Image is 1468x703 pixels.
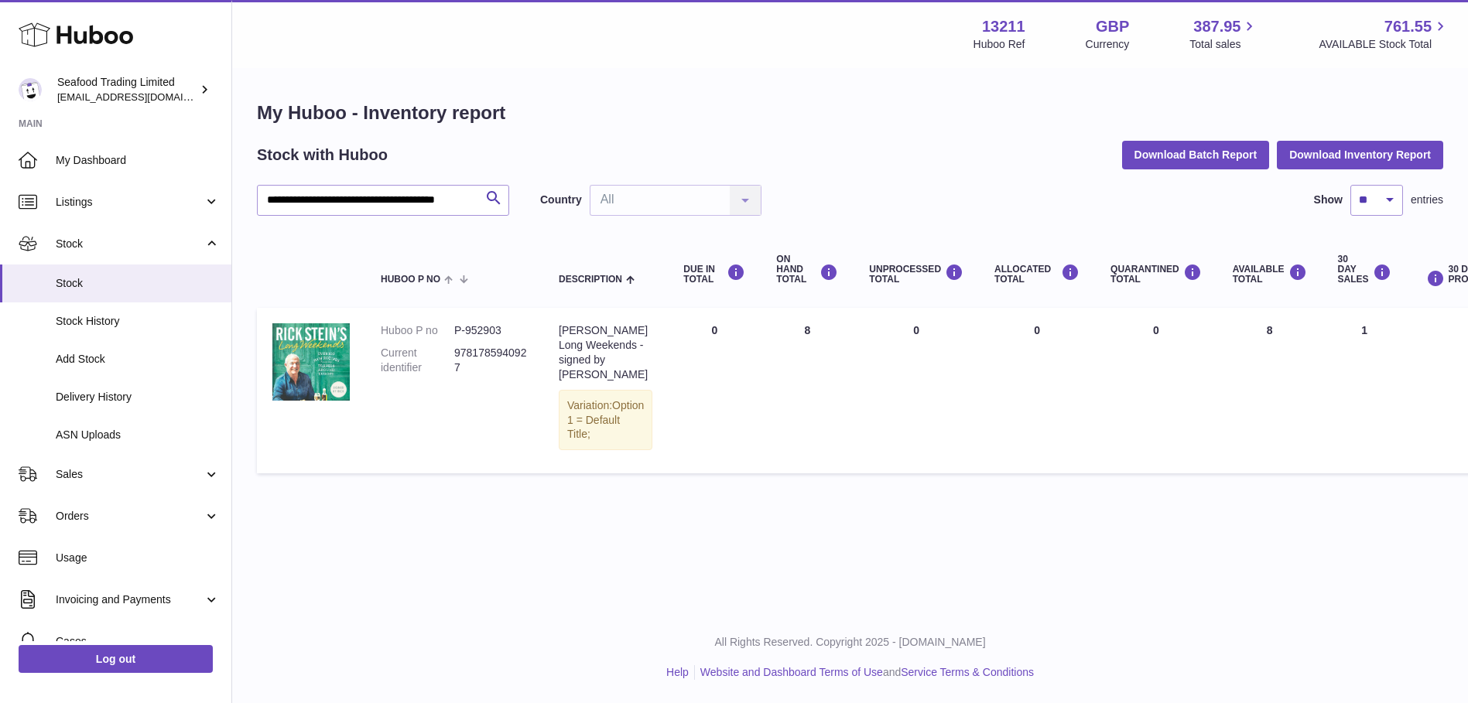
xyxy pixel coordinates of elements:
[982,16,1025,37] strong: 13211
[700,666,883,678] a: Website and Dashboard Terms of Use
[1193,16,1240,37] span: 387.95
[56,467,204,482] span: Sales
[974,37,1025,52] div: Huboo Ref
[1277,141,1443,169] button: Download Inventory Report
[56,551,220,565] span: Usage
[1323,308,1407,473] td: 1
[381,275,440,285] span: Huboo P no
[567,399,644,441] span: Option 1 = Default Title;
[1384,16,1432,37] span: 761.55
[559,323,652,382] div: [PERSON_NAME] Long Weekends - signed by [PERSON_NAME]
[1122,141,1270,169] button: Download Batch Report
[56,390,220,404] span: Delivery History
[56,352,220,367] span: Add Stock
[19,645,213,673] a: Log out
[1314,193,1343,207] label: Show
[57,90,228,103] span: [EMAIL_ADDRESS][DOMAIN_NAME]
[454,323,528,338] dd: P-952903
[56,314,220,329] span: Stock History
[56,592,204,607] span: Invoicing and Payments
[56,276,220,291] span: Stock
[683,264,745,285] div: DUE IN TOTAL
[1189,16,1258,52] a: 387.95 Total sales
[245,635,1456,650] p: All Rights Reserved. Copyright 2025 - [DOMAIN_NAME]
[381,346,454,375] dt: Current identifier
[56,237,204,251] span: Stock
[1086,37,1130,52] div: Currency
[1338,254,1391,285] div: 30 DAY SALES
[901,666,1034,678] a: Service Terms & Conditions
[776,254,838,285] div: ON HAND Total
[559,275,622,285] span: Description
[272,323,350,401] img: product image
[56,195,204,210] span: Listings
[19,78,42,101] img: online@rickstein.com
[56,428,220,442] span: ASN Uploads
[56,634,220,649] span: Cases
[869,264,963,285] div: UNPROCESSED Total
[1217,308,1323,473] td: 8
[1096,16,1129,37] strong: GBP
[57,75,197,104] div: Seafood Trading Limited
[994,264,1080,285] div: ALLOCATED Total
[56,153,220,168] span: My Dashboard
[854,308,979,473] td: 0
[668,308,761,473] td: 0
[761,308,854,473] td: 8
[257,145,388,166] h2: Stock with Huboo
[540,193,582,207] label: Country
[666,666,689,678] a: Help
[1189,37,1258,52] span: Total sales
[1411,193,1443,207] span: entries
[1153,324,1159,336] span: 0
[1110,264,1202,285] div: QUARANTINED Total
[559,390,652,451] div: Variation:
[56,509,204,524] span: Orders
[695,665,1034,680] li: and
[257,101,1443,125] h1: My Huboo - Inventory report
[1233,264,1307,285] div: AVAILABLE Total
[979,308,1095,473] td: 0
[1319,16,1449,52] a: 761.55 AVAILABLE Stock Total
[381,323,454,338] dt: Huboo P no
[454,346,528,375] dd: 9781785940927
[1319,37,1449,52] span: AVAILABLE Stock Total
